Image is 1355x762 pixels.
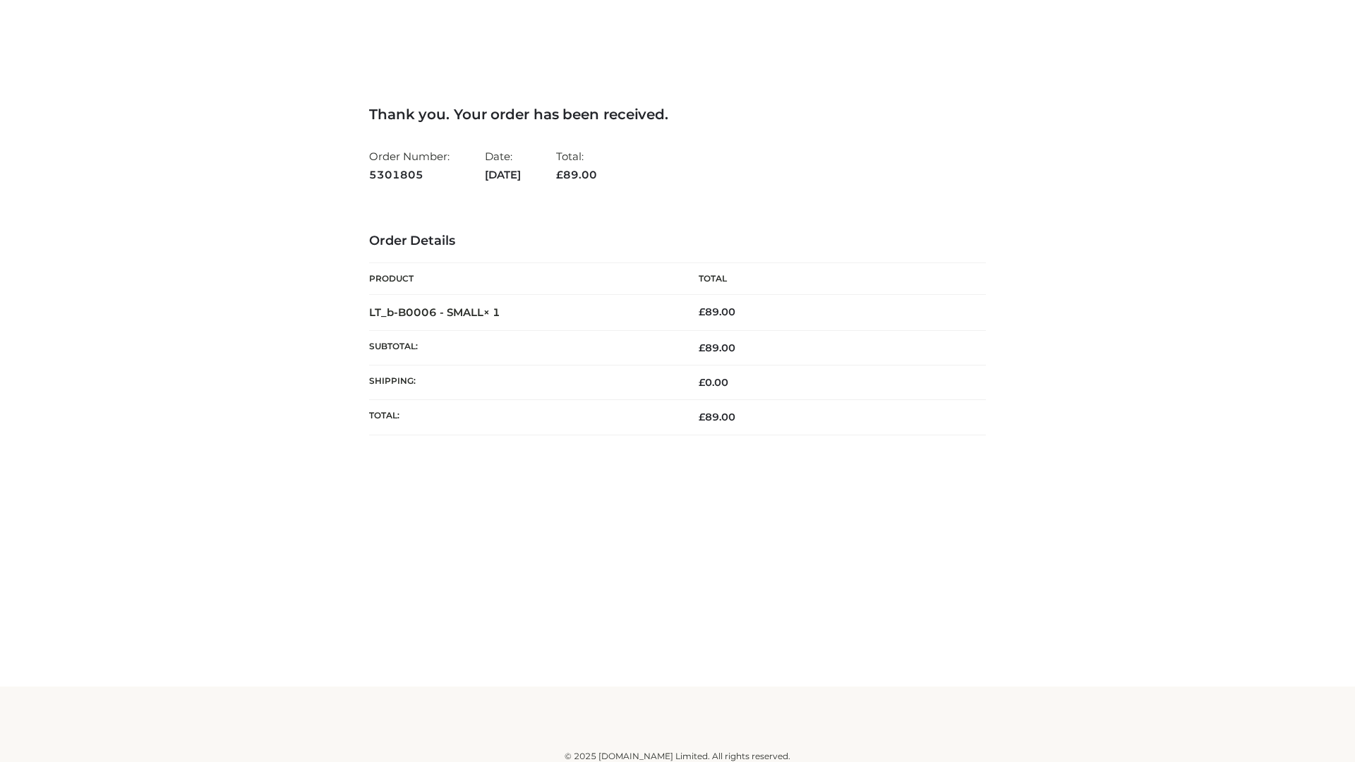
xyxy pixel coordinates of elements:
[699,376,728,389] bdi: 0.00
[556,144,597,187] li: Total:
[369,400,677,435] th: Total:
[369,106,986,123] h3: Thank you. Your order has been received.
[485,144,521,187] li: Date:
[699,306,705,318] span: £
[699,376,705,389] span: £
[556,168,597,181] span: 89.00
[699,341,735,354] span: 89.00
[369,234,986,249] h3: Order Details
[699,341,705,354] span: £
[369,330,677,365] th: Subtotal:
[485,166,521,184] strong: [DATE]
[369,306,500,319] strong: LT_b-B0006 - SMALL
[369,365,677,400] th: Shipping:
[677,263,986,295] th: Total
[699,411,705,423] span: £
[369,263,677,295] th: Product
[699,411,735,423] span: 89.00
[369,166,450,184] strong: 5301805
[369,144,450,187] li: Order Number:
[483,306,500,319] strong: × 1
[699,306,735,318] bdi: 89.00
[556,168,563,181] span: £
